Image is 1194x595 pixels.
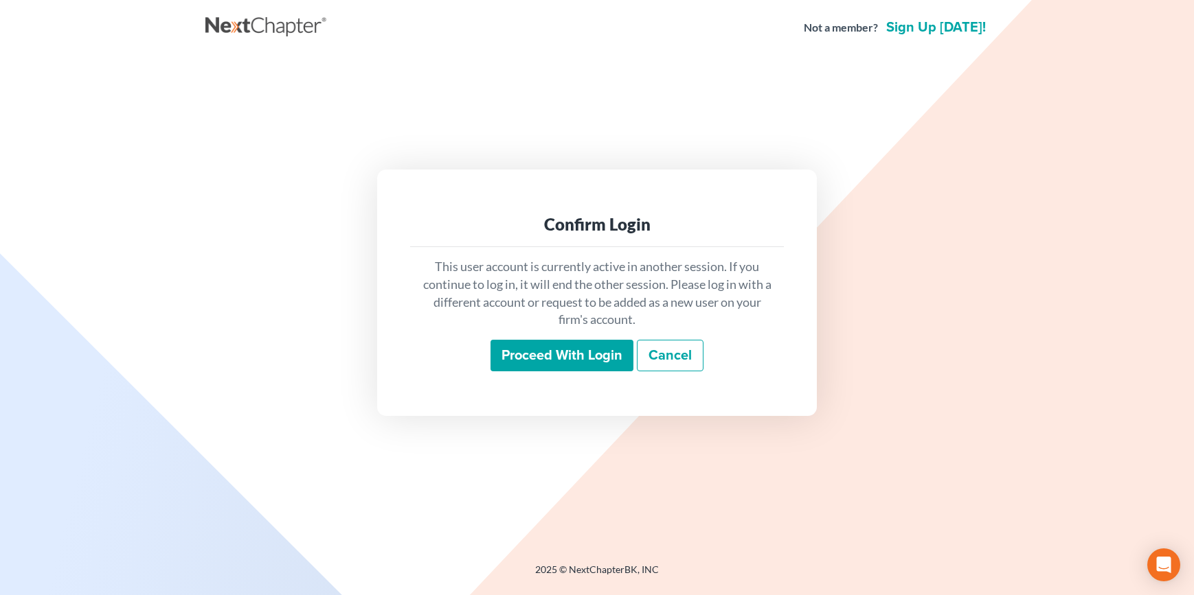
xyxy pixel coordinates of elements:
[421,258,773,329] p: This user account is currently active in another session. If you continue to log in, it will end ...
[421,213,773,235] div: Confirm Login
[1147,548,1180,581] div: Open Intercom Messenger
[883,21,989,34] a: Sign up [DATE]!
[637,340,703,371] a: Cancel
[804,20,878,36] strong: Not a member?
[491,340,633,371] input: Proceed with login
[205,563,989,587] div: 2025 © NextChapterBK, INC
